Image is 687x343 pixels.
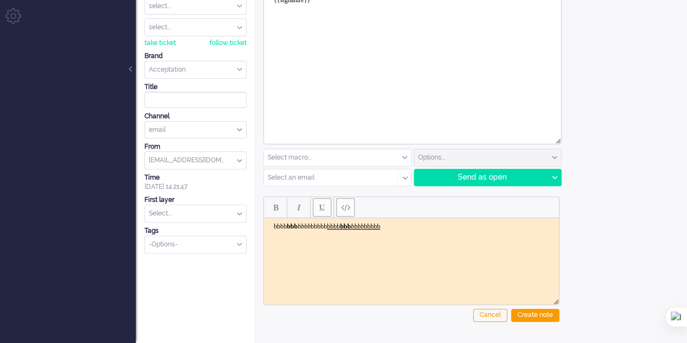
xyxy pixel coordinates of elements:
[210,39,247,48] div: follow ticket
[511,309,559,322] div: Create note
[144,173,247,192] div: [DATE] 14:21:47
[144,195,247,205] div: First layer
[144,39,176,48] div: take ticket
[144,52,247,61] div: Brand
[473,309,507,322] div: Cancel
[144,82,247,92] div: Title
[266,198,285,217] button: Bold
[552,134,561,144] div: Resize
[144,236,247,253] div: Select Tags
[336,198,355,217] button: Paste plain text
[144,173,247,182] div: Time
[5,8,30,33] li: Admin menu
[550,295,559,304] div: Resize
[144,151,247,169] div: from
[264,218,559,295] iframe: Rich Text Area
[289,198,308,217] button: Italic
[144,18,247,36] div: Assign User
[144,142,247,151] div: From
[414,169,548,186] div: Send as open
[144,112,247,121] div: Channel
[313,198,331,217] button: Underline
[144,226,247,236] div: Tags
